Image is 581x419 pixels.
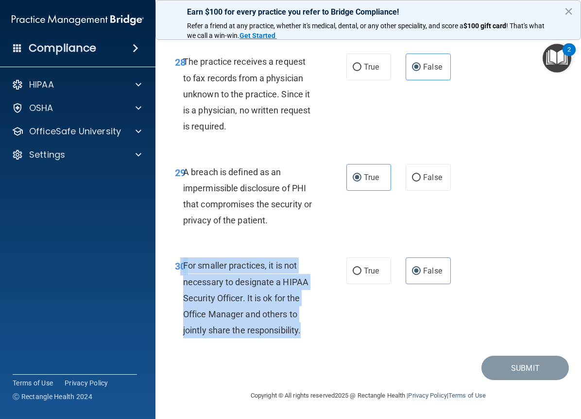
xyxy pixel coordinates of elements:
[29,79,54,91] p: HIPAA
[567,50,571,62] div: 2
[13,378,53,388] a: Terms of Use
[543,44,571,73] button: Open Resource Center, 2 new notifications
[353,64,361,71] input: True
[412,174,421,182] input: False
[29,41,96,55] h4: Compliance
[29,102,53,114] p: OSHA
[564,3,573,19] button: Close
[12,126,141,137] a: OfficeSafe University
[423,62,442,72] span: False
[175,56,186,68] span: 28
[183,167,312,226] span: A breach is defined as an impermissible disclosure of PHI that compromises the security or privac...
[408,392,446,399] a: Privacy Policy
[239,32,275,39] strong: Get Started
[448,392,486,399] a: Terms of Use
[364,266,379,275] span: True
[29,149,65,161] p: Settings
[187,7,549,17] p: Earn $100 for every practice you refer to Bridge Compliance!
[12,102,141,114] a: OSHA
[13,392,92,401] span: Ⓒ Rectangle Health 2024
[412,268,421,275] input: False
[183,260,308,335] span: For smaller practices, it is not necessary to designate a HIPAA Security Officer. It is ok for th...
[463,22,506,30] strong: $100 gift card
[12,10,144,30] img: PMB logo
[65,378,108,388] a: Privacy Policy
[12,79,141,91] a: HIPAA
[364,173,379,182] span: True
[423,173,442,182] span: False
[12,149,141,161] a: Settings
[175,260,186,272] span: 30
[191,380,546,411] div: Copyright © All rights reserved 2025 @ Rectangle Health | |
[29,126,121,137] p: OfficeSafe University
[353,268,361,275] input: True
[353,174,361,182] input: True
[239,32,277,39] a: Get Started
[412,64,421,71] input: False
[175,167,186,179] span: 29
[423,266,442,275] span: False
[187,22,546,39] span: ! That's what we call a win-win.
[481,356,569,381] button: Submit
[187,22,463,30] span: Refer a friend at any practice, whether it's medical, dental, or any other speciality, and score a
[364,62,379,72] span: True
[183,56,310,131] span: The practice receives a request to fax records from a physician unknown to the practice. Since it...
